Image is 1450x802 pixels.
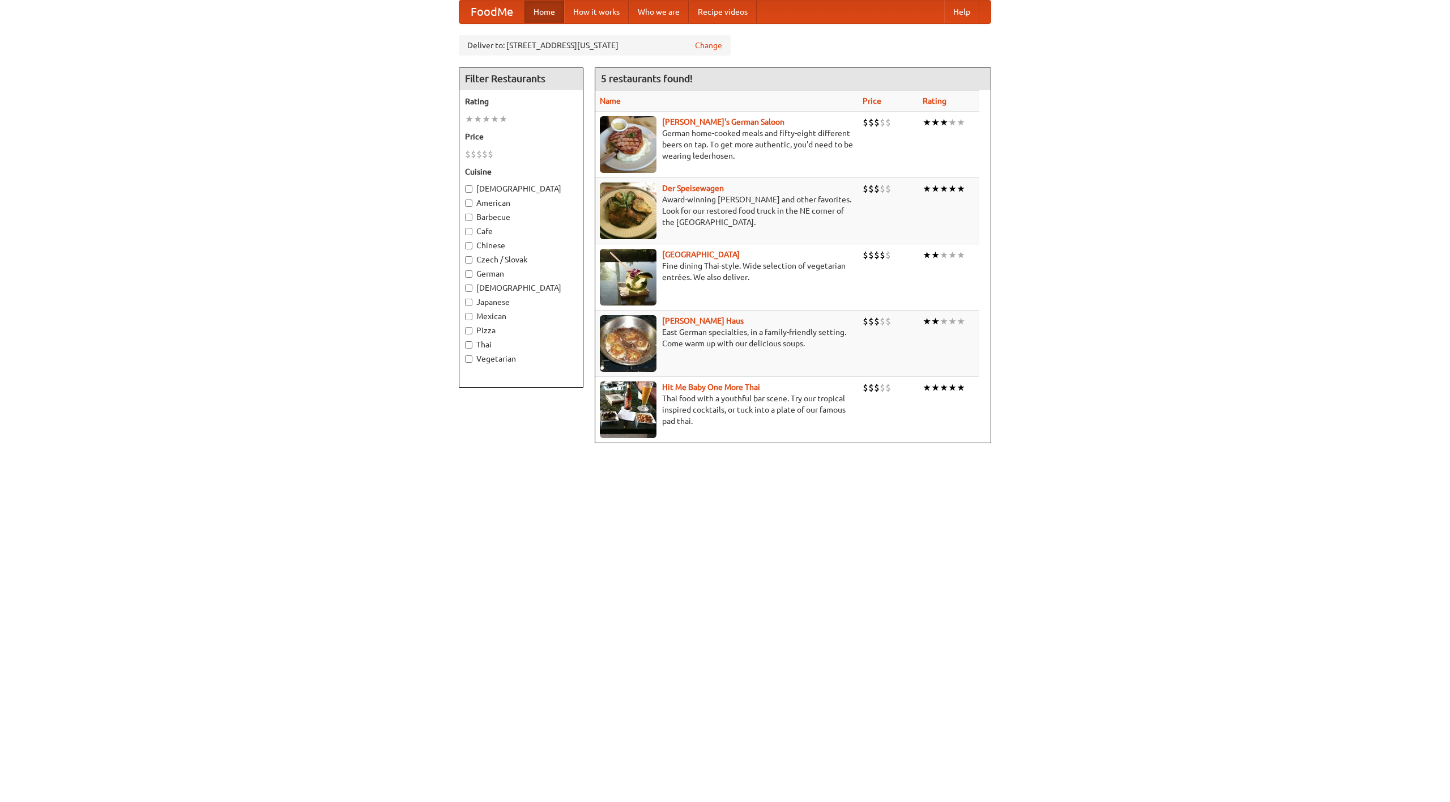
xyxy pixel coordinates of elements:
li: $ [885,381,891,394]
input: Cafe [465,228,472,235]
li: ★ [474,113,482,125]
label: [DEMOGRAPHIC_DATA] [465,183,577,194]
li: $ [868,315,874,328]
label: American [465,197,577,209]
p: Fine dining Thai-style. Wide selection of vegetarian entrées. We also deliver. [600,260,854,283]
a: Home [524,1,564,23]
input: Barbecue [465,214,472,221]
li: $ [885,183,891,195]
li: $ [465,148,471,160]
li: $ [874,315,880,328]
label: German [465,268,577,279]
li: ★ [499,113,507,125]
a: [GEOGRAPHIC_DATA] [662,250,740,259]
li: $ [482,148,488,160]
a: Rating [923,96,946,105]
input: Mexican [465,313,472,320]
li: ★ [465,113,474,125]
li: $ [863,183,868,195]
label: Vegetarian [465,353,577,364]
li: ★ [931,183,940,195]
input: Vegetarian [465,355,472,363]
li: $ [863,249,868,261]
img: satay.jpg [600,249,656,305]
li: $ [880,116,885,129]
li: ★ [957,183,965,195]
a: Name [600,96,621,105]
a: Der Speisewagen [662,184,724,193]
label: [DEMOGRAPHIC_DATA] [465,282,577,294]
input: [DEMOGRAPHIC_DATA] [465,185,472,193]
label: Pizza [465,325,577,336]
li: ★ [957,116,965,129]
li: $ [880,381,885,394]
li: $ [880,183,885,195]
li: $ [863,315,868,328]
li: $ [880,315,885,328]
li: ★ [923,116,931,129]
li: $ [868,183,874,195]
input: American [465,200,472,207]
li: $ [874,116,880,129]
li: $ [885,116,891,129]
img: esthers.jpg [600,116,656,173]
li: $ [868,249,874,261]
li: $ [868,381,874,394]
li: ★ [931,249,940,261]
li: $ [476,148,482,160]
a: FoodMe [459,1,524,23]
ng-pluralize: 5 restaurants found! [601,73,693,84]
li: ★ [931,315,940,328]
label: Japanese [465,296,577,308]
h5: Rating [465,96,577,107]
a: Change [695,40,722,51]
a: Help [944,1,979,23]
li: ★ [948,249,957,261]
h5: Cuisine [465,166,577,177]
b: Hit Me Baby One More Thai [662,383,760,392]
li: $ [874,381,880,394]
p: East German specialties, in a family-friendly setting. Come warm up with our delicious soups. [600,326,854,349]
li: ★ [957,381,965,394]
li: $ [863,116,868,129]
li: ★ [923,249,931,261]
li: $ [471,148,476,160]
li: $ [885,315,891,328]
li: $ [868,116,874,129]
label: Czech / Slovak [465,254,577,265]
input: Chinese [465,242,472,249]
input: [DEMOGRAPHIC_DATA] [465,285,472,292]
li: ★ [948,315,957,328]
li: ★ [923,315,931,328]
li: ★ [940,381,948,394]
li: $ [874,249,880,261]
li: ★ [940,183,948,195]
label: Cafe [465,226,577,237]
li: ★ [940,116,948,129]
li: $ [880,249,885,261]
div: Deliver to: [STREET_ADDRESS][US_STATE] [459,35,731,56]
label: Thai [465,339,577,350]
a: Recipe videos [689,1,757,23]
li: ★ [940,249,948,261]
li: ★ [948,183,957,195]
li: ★ [931,116,940,129]
a: [PERSON_NAME] Haus [662,316,744,325]
li: $ [488,148,493,160]
label: Chinese [465,240,577,251]
li: $ [863,381,868,394]
input: Thai [465,341,472,349]
li: ★ [940,315,948,328]
li: ★ [957,249,965,261]
li: ★ [948,116,957,129]
a: How it works [564,1,629,23]
img: babythai.jpg [600,381,656,438]
img: kohlhaus.jpg [600,315,656,372]
a: [PERSON_NAME]'s German Saloon [662,117,784,126]
li: ★ [923,183,931,195]
input: German [465,270,472,278]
